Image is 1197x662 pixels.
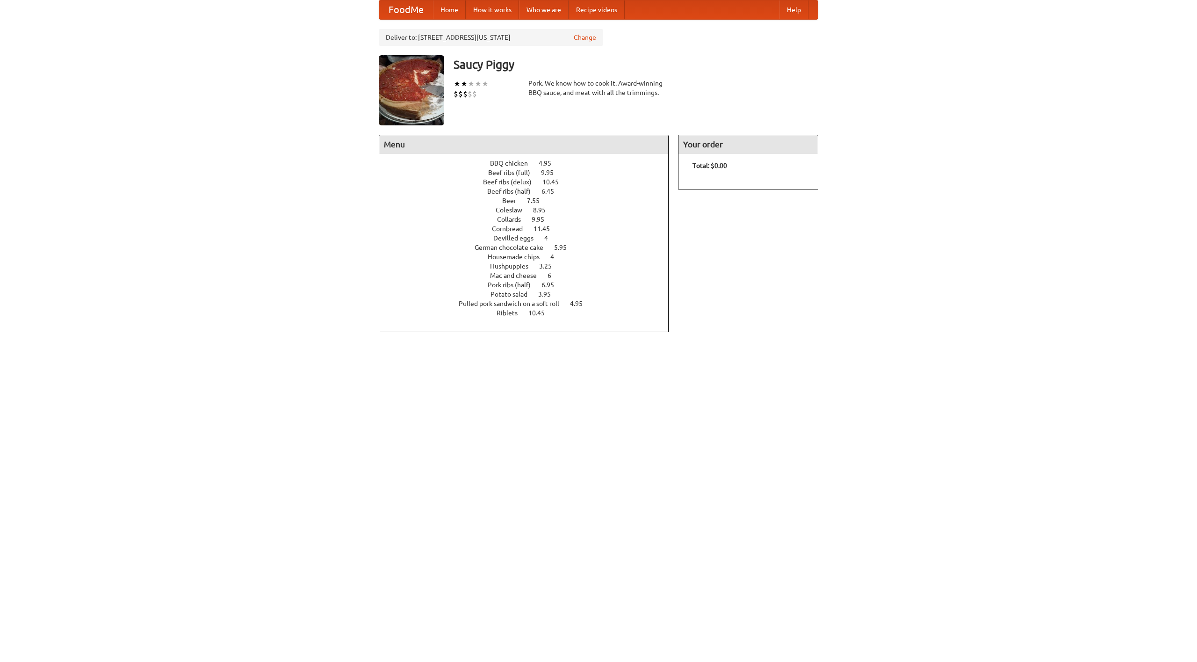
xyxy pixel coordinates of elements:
a: Housemade chips 4 [488,253,571,261]
a: Beef ribs (delux) 10.45 [483,178,576,186]
li: $ [468,89,472,99]
a: Hushpuppies 3.25 [490,262,569,270]
span: Beef ribs (full) [488,169,540,176]
a: Beef ribs (half) 6.45 [487,188,571,195]
span: Devilled eggs [493,234,543,242]
b: Total: $0.00 [692,162,727,169]
a: Pork ribs (half) 6.95 [488,281,571,289]
li: ★ [475,79,482,89]
img: angular.jpg [379,55,444,125]
a: FoodMe [379,0,433,19]
h4: Your order [678,135,818,154]
div: Deliver to: [STREET_ADDRESS][US_STATE] [379,29,603,46]
a: German chocolate cake 5.95 [475,244,584,251]
a: Recipe videos [569,0,625,19]
a: Who we are [519,0,569,19]
h4: Menu [379,135,668,154]
li: $ [458,89,463,99]
a: Devilled eggs 4 [493,234,565,242]
a: Beef ribs (full) 9.95 [488,169,571,176]
a: Potato salad 3.95 [490,291,568,298]
span: 4.95 [539,160,561,167]
li: ★ [468,79,475,89]
span: 4.95 [570,300,592,307]
span: 3.95 [538,291,560,298]
span: Riblets [497,309,527,317]
li: ★ [454,79,461,89]
span: Hushpuppies [490,262,538,270]
a: Beer 7.55 [502,197,557,204]
span: 6 [548,272,561,279]
span: Cornbread [492,225,532,233]
h3: Saucy Piggy [454,55,818,74]
span: 4 [550,253,563,261]
span: Pork ribs (half) [488,281,540,289]
span: Pulled pork sandwich on a soft roll [459,300,569,307]
a: How it works [466,0,519,19]
li: $ [472,89,477,99]
li: ★ [482,79,489,89]
span: Beef ribs (delux) [483,178,541,186]
span: Beef ribs (half) [487,188,540,195]
span: 6.95 [541,281,563,289]
span: Coleslaw [496,206,532,214]
span: Beer [502,197,526,204]
div: Pork. We know how to cook it. Award-winning BBQ sauce, and meat with all the trimmings. [528,79,669,97]
span: 8.95 [533,206,555,214]
span: German chocolate cake [475,244,553,251]
span: Housemade chips [488,253,549,261]
span: 9.95 [541,169,563,176]
a: Pulled pork sandwich on a soft roll 4.95 [459,300,600,307]
a: BBQ chicken 4.95 [490,160,569,167]
span: Potato salad [490,291,537,298]
li: $ [454,89,458,99]
span: 3.25 [539,262,561,270]
span: 9.95 [532,216,554,223]
a: Mac and cheese 6 [490,272,569,279]
span: 10.45 [528,309,554,317]
a: Home [433,0,466,19]
span: BBQ chicken [490,160,537,167]
a: Coleslaw 8.95 [496,206,563,214]
li: $ [463,89,468,99]
span: Mac and cheese [490,272,546,279]
a: Help [779,0,808,19]
span: Collards [497,216,530,223]
span: 6.45 [541,188,563,195]
a: Collards 9.95 [497,216,562,223]
span: 5.95 [554,244,576,251]
span: 7.55 [527,197,549,204]
a: Riblets 10.45 [497,309,562,317]
span: 10.45 [542,178,568,186]
span: 11.45 [534,225,559,233]
a: Cornbread 11.45 [492,225,567,233]
a: Change [574,33,596,42]
span: 4 [544,234,557,242]
li: ★ [461,79,468,89]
